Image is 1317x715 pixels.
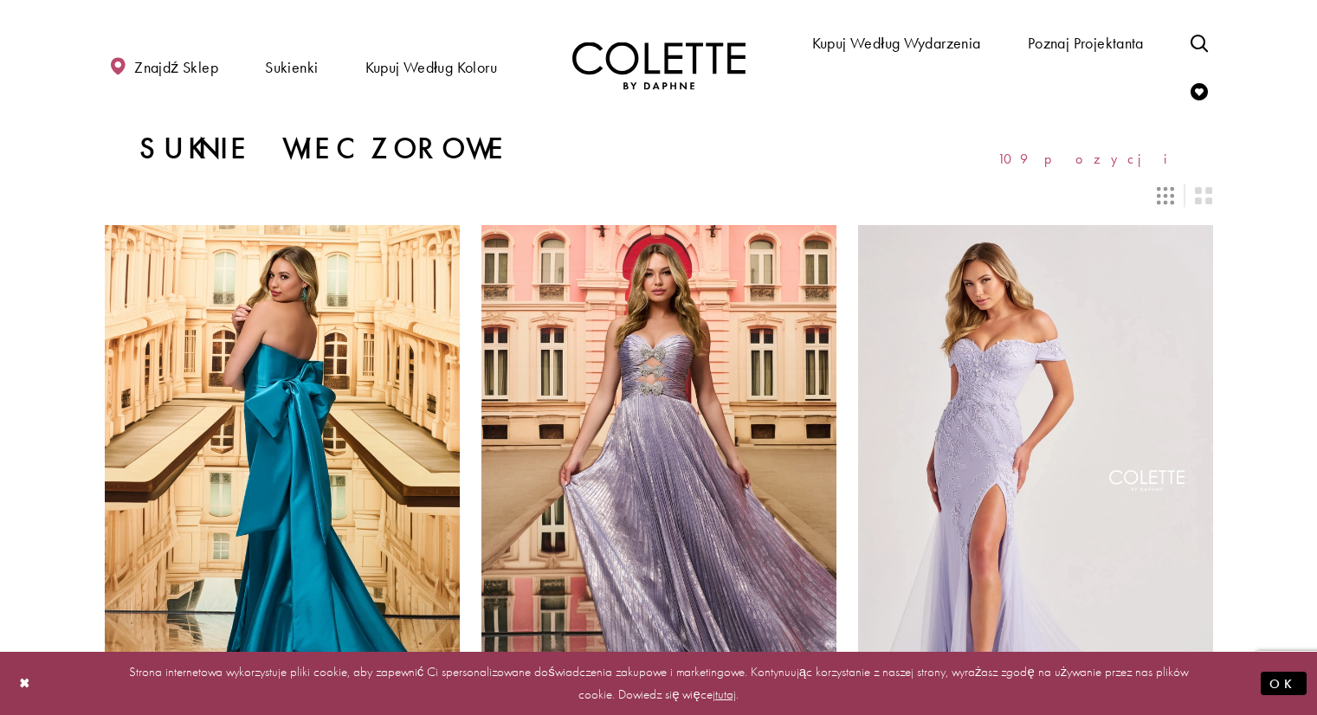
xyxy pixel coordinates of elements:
[105,42,223,91] a: Znajdź sklep
[736,686,739,703] font: .
[1261,672,1307,695] button: Prześlij okno dialogowe
[1186,18,1212,66] a: Przełącz wyszukiwanie
[361,42,501,91] span: Kupuj według koloru
[365,57,497,77] font: Kupuj według koloru
[1028,33,1144,53] font: Poznaj projektanta
[572,42,746,90] a: Odwiedź stronę główną
[1157,187,1174,204] span: Przełącz układ na 3 kolumny
[10,668,40,699] button: Zamknij okno dialogowe
[261,42,322,91] span: Sukienki
[1195,187,1212,204] span: Przełącz układ na 2 kolumny
[265,57,318,77] font: Sukienki
[715,686,736,703] a: tutaj
[139,129,509,168] font: Suknie wieczorowe
[94,177,1223,215] div: Elementy sterujące układem
[812,33,981,53] font: Kupuj według wydarzenia
[1269,675,1298,692] font: OK
[808,17,985,67] span: Kupuj według wydarzenia
[129,662,1189,703] font: Strona internetowa wykorzystuje pliki cookie, aby zapewnić Ci spersonalizowane doświadczenia zaku...
[134,57,218,77] font: Znajdź sklep
[997,150,1178,168] font: 109 pozycji
[572,42,746,90] img: Colette autorstwa Daphne
[1186,67,1212,114] a: Sprawdź listę życzeń
[1023,17,1148,67] a: Poznaj projektanta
